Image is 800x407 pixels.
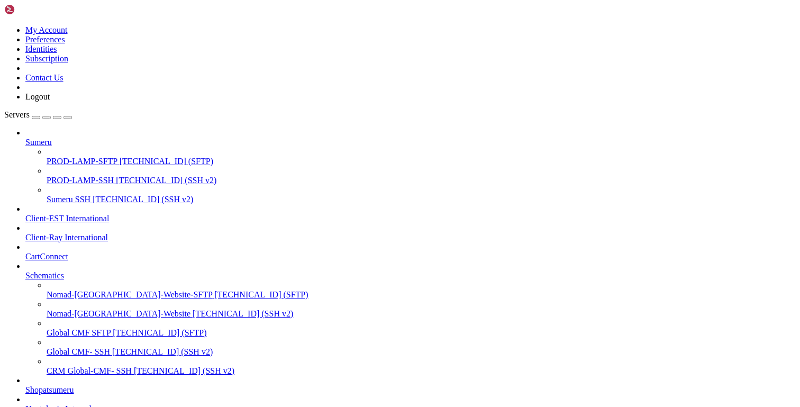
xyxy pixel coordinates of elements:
[25,252,796,261] a: CartConnect
[47,290,212,299] span: Nomad-[GEOGRAPHIC_DATA]-Website-SFTP
[25,35,65,44] a: Preferences
[47,357,796,376] li: CRM Global-CMF- SSH [TECHNICAL_ID] (SSH v2)
[25,385,796,395] a: Shopatsumeru
[47,195,796,204] a: Sumeru SSH [TECHNICAL_ID] (SSH v2)
[47,347,796,357] a: Global CMF- SSH [TECHNICAL_ID] (SSH v2)
[25,44,57,53] a: Identities
[47,328,111,337] span: Global CMF SFTP
[25,223,796,242] li: Client-Ray International
[134,366,234,375] span: [TECHNICAL_ID] (SSH v2)
[47,300,796,319] li: Nomad-[GEOGRAPHIC_DATA]-Website [TECHNICAL_ID] (SSH v2)
[25,214,109,223] span: Client-EST International
[47,309,796,319] a: Nomad-[GEOGRAPHIC_DATA]-Website [TECHNICAL_ID] (SSH v2)
[25,73,63,82] a: Contact Us
[25,242,796,261] li: CartConnect
[116,176,216,185] span: [TECHNICAL_ID] (SSH v2)
[47,290,796,300] a: Nomad-[GEOGRAPHIC_DATA]-Website-SFTP [TECHNICAL_ID] (SFTP)
[25,128,796,204] li: Sumeru
[25,204,796,223] li: Client-EST International
[47,338,796,357] li: Global CMF- SSH [TECHNICAL_ID] (SSH v2)
[25,138,796,147] a: Sumeru
[25,25,68,34] a: My Account
[25,233,108,242] span: Client-Ray International
[47,157,117,166] span: PROD-LAMP-SFTP
[112,347,213,356] span: [TECHNICAL_ID] (SSH v2)
[47,185,796,204] li: Sumeru SSH [TECHNICAL_ID] (SSH v2)
[4,110,72,119] a: Servers
[4,110,30,119] span: Servers
[47,366,796,376] a: CRM Global-CMF- SSH [TECHNICAL_ID] (SSH v2)
[47,328,796,338] a: Global CMF SFTP [TECHNICAL_ID] (SFTP)
[25,214,796,223] a: Client-EST International
[47,366,132,375] span: CRM Global-CMF- SSH
[25,271,64,280] span: Schematics
[47,176,796,185] a: PROD-LAMP-SSH [TECHNICAL_ID] (SSH v2)
[25,233,796,242] a: Client-Ray International
[47,309,190,318] span: Nomad-[GEOGRAPHIC_DATA]-Website
[47,147,796,166] li: PROD-LAMP-SFTP [TECHNICAL_ID] (SFTP)
[25,54,68,63] a: Subscription
[25,252,68,261] span: CartConnect
[93,195,193,204] span: [TECHNICAL_ID] (SSH v2)
[25,271,796,281] a: Schematics
[25,376,796,395] li: Shopatsumeru
[214,290,308,299] span: [TECHNICAL_ID] (SFTP)
[47,176,114,185] span: PROD-LAMP-SSH
[25,385,74,394] span: Shopatsumeru
[113,328,206,337] span: [TECHNICAL_ID] (SFTP)
[47,157,796,166] a: PROD-LAMP-SFTP [TECHNICAL_ID] (SFTP)
[4,4,65,15] img: Shellngn
[47,195,90,204] span: Sumeru SSH
[47,281,796,300] li: Nomad-[GEOGRAPHIC_DATA]-Website-SFTP [TECHNICAL_ID] (SFTP)
[47,166,796,185] li: PROD-LAMP-SSH [TECHNICAL_ID] (SSH v2)
[193,309,293,318] span: [TECHNICAL_ID] (SSH v2)
[25,261,796,376] li: Schematics
[47,319,796,338] li: Global CMF SFTP [TECHNICAL_ID] (SFTP)
[25,92,50,101] a: Logout
[25,138,52,147] span: Sumeru
[120,157,213,166] span: [TECHNICAL_ID] (SFTP)
[47,347,110,356] span: Global CMF- SSH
